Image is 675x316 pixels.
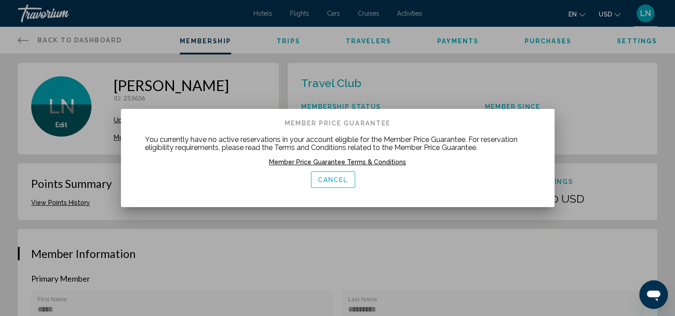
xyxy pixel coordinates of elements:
p: You currently have no active reservations in your account eligible for the Member Price Guarantee... [145,136,530,152]
a: Member Price Guarantee Terms & Conditions [269,158,406,166]
button: Cancel [311,171,356,188]
h2: Member Price Guarantee [145,120,530,127]
span: Cancel [318,176,348,183]
iframe: Button to launch messaging window [639,280,668,309]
